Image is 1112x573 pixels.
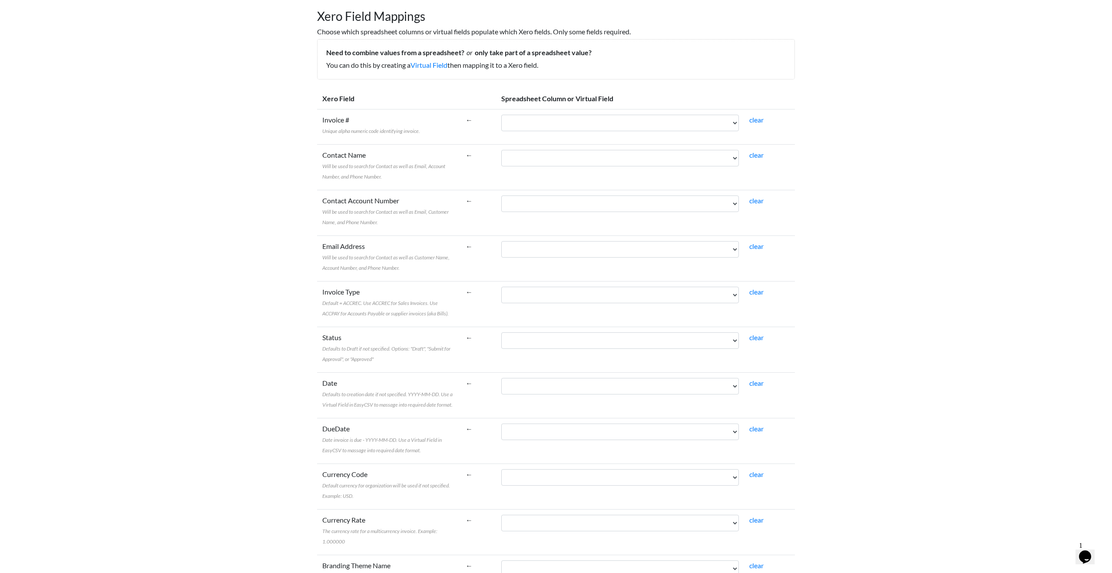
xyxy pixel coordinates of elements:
[460,281,496,327] td: ←
[460,464,496,509] td: ←
[322,115,420,136] label: Invoice #
[496,88,795,109] th: Spreadsheet Column or Virtual Field
[322,150,455,181] label: Contact Name
[749,516,764,524] a: clear
[322,424,455,455] label: DueDate
[322,287,455,318] label: Invoice Type
[322,482,450,499] span: Default currency for organization will be used if not specified. Example: USD.
[317,88,460,109] th: Xero Field
[460,327,496,372] td: ←
[749,379,764,387] a: clear
[322,391,453,408] span: Defaults to creation date if not specified. YYYY-MM-DD. Use a Virtual Field in EasyCSV to massage...
[317,27,795,36] h6: Choose which spreadsheet columns or virtual fields populate which Xero fields. Only some fields r...
[464,48,475,56] i: or
[322,515,455,546] label: Currency Rate
[322,254,450,271] span: Will be used to search for Contact as well as Customer Name, Account Number, and Phone Number.
[460,372,496,418] td: ←
[410,61,447,69] a: Virtual Field
[749,196,764,205] a: clear
[326,48,786,56] h5: Need to combine values from a spreadsheet? only take part of a spreadsheet value?
[460,509,496,555] td: ←
[326,60,786,70] p: You can do this by creating a then mapping it to a Xero field.
[749,333,764,341] a: clear
[322,332,455,364] label: Status
[749,288,764,296] a: clear
[749,242,764,250] a: clear
[749,151,764,159] a: clear
[1076,538,1103,564] iframe: chat widget
[322,528,437,545] span: The currency rate for a multicurrency invoice. Example: 1.000000
[749,561,764,570] a: clear
[460,418,496,464] td: ←
[322,209,449,225] span: Will be used to search for Contact as well as Email, Customer Name, and Phone Number.
[322,241,455,272] label: Email Address
[749,116,764,124] a: clear
[322,300,449,317] span: Default = ACCREC. Use ACCREC for Sales Invoices. Use ACCPAY for Accounts Payable or supplier invo...
[322,378,455,409] label: Date
[322,195,455,227] label: Contact Account Number
[749,470,764,478] a: clear
[322,345,450,362] span: Defaults to Draft if not specified. Options: "Draft", "Submit for Approval", or "Approved"
[322,437,442,454] span: Date invoice is due - YYYY-MM-DD. Use a Virtual Field in EasyCSV to massage into required date fo...
[749,424,764,433] a: clear
[317,0,795,24] h1: Xero Field Mappings
[322,163,445,180] span: Will be used to search for Contact as well as Email, Account Number, and Phone Number.
[460,109,496,144] td: ←
[322,128,420,134] span: Unique alpha numeric code identifying invoice.
[322,469,455,500] label: Currency Code
[460,144,496,190] td: ←
[460,190,496,235] td: ←
[460,235,496,281] td: ←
